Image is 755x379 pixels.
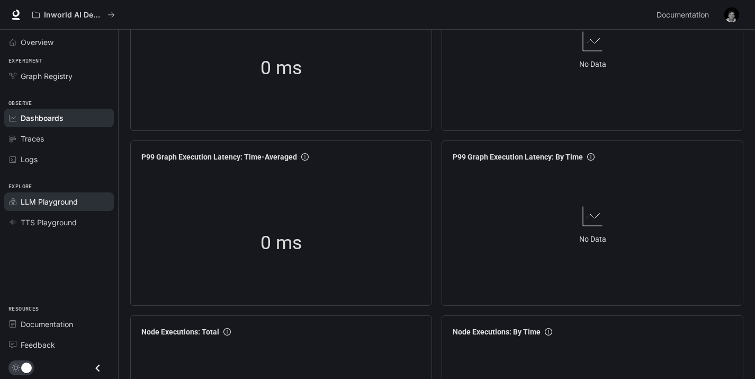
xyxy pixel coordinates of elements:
span: info-circle [545,328,552,336]
span: 0 ms [260,228,302,258]
p: Inworld AI Demos [44,11,103,20]
span: Dark mode toggle [21,362,32,373]
span: Feedback [21,339,55,350]
article: No Data [579,58,606,70]
button: All workspaces [28,4,120,25]
a: Feedback [4,336,114,354]
a: Dashboards [4,109,114,127]
a: Overview [4,33,114,51]
button: User avatar [721,4,742,25]
span: 0 ms [260,53,302,83]
span: info-circle [223,328,231,336]
span: Overview [21,37,53,48]
a: LLM Playground [4,192,114,211]
span: LLM Playground [21,196,78,207]
span: Dashboards [21,112,64,124]
a: Logs [4,150,114,169]
span: P99 Graph Execution Latency: Time-Averaged [141,151,297,163]
span: info-circle [587,153,595,161]
span: Logs [21,154,38,165]
a: Graph Registry [4,67,114,85]
span: Documentation [21,319,73,330]
a: Traces [4,129,114,148]
span: Traces [21,133,44,144]
img: User avatar [724,7,739,22]
span: info-circle [301,153,309,161]
span: Graph Registry [21,70,73,82]
article: No Data [579,233,606,245]
a: Documentation [4,315,114,333]
span: Node Executions: By Time [453,326,541,338]
a: Documentation [652,4,717,25]
a: TTS Playground [4,213,114,232]
span: P99 Graph Execution Latency: By Time [453,151,583,163]
button: Close drawer [86,357,110,379]
span: TTS Playground [21,217,77,228]
span: Documentation [657,8,709,22]
span: Node Executions: Total [141,326,219,338]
